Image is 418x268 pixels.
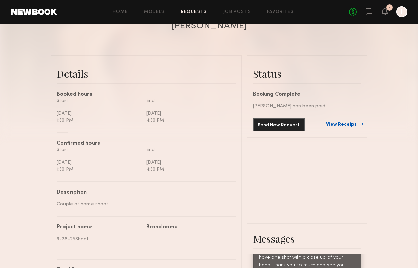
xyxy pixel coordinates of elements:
div: [DATE] [57,159,141,166]
div: End: [146,146,231,153]
div: Confirmed hours [57,141,236,146]
a: Home [113,10,128,14]
div: 4:30 PM [146,166,231,173]
div: Description [57,190,231,195]
div: End: [146,97,231,104]
a: View Receipt [326,122,361,127]
div: 1:30 PM [57,117,141,124]
div: Messages [253,232,361,245]
div: 4:30 PM [146,117,231,124]
div: Booking Complete [253,92,361,97]
div: [PERSON_NAME] has been paid. [253,103,361,110]
div: Status [253,67,361,80]
a: Job Posts [223,10,251,14]
div: 9-28-25Shoot [57,236,141,243]
a: I [396,6,407,17]
div: Project name [57,225,141,230]
div: Start: [57,146,141,153]
div: 4 [388,6,391,10]
div: Details [57,67,236,80]
div: [DATE] [57,110,141,117]
div: [PERSON_NAME] [171,21,247,31]
a: Favorites [267,10,294,14]
div: [DATE] [146,110,231,117]
div: Booked hours [57,92,236,97]
a: Models [144,10,164,14]
div: [DATE] [146,159,231,166]
div: 1:30 PM [57,166,141,173]
div: Couple at home shoot [57,201,231,208]
button: Send New Request [253,118,305,131]
a: Requests [181,10,207,14]
div: Brand name [146,225,231,230]
div: Start: [57,97,141,104]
